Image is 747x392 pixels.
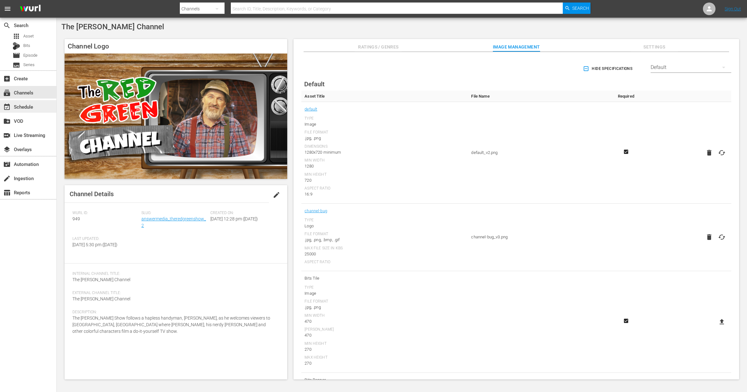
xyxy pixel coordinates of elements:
div: Min Height [305,172,465,177]
span: Automation [3,161,11,168]
span: Asset [23,33,34,39]
div: 270 [305,346,465,353]
a: channel-bug [305,207,327,215]
div: Default [651,59,731,76]
div: Max File Size In Kbs [305,246,465,251]
button: edit [269,187,284,202]
div: Logo [305,223,465,229]
span: The [PERSON_NAME] Channel [72,296,130,301]
div: File Format [305,299,465,304]
div: File Format [305,130,465,135]
div: Aspect Ratio [305,186,465,191]
span: Default [304,80,325,88]
span: Series [13,61,20,69]
div: 25000 [305,251,465,257]
div: .jpg, .png [305,135,465,141]
span: Last Updated: [72,236,138,241]
div: Image [305,121,465,128]
div: Aspect Ratio [305,260,465,265]
div: Type [305,285,465,290]
span: Description: [72,310,276,315]
span: menu [4,5,11,13]
span: Created On: [210,211,276,216]
div: Bits [13,42,20,50]
span: Schedule [3,103,11,111]
th: File Name [468,91,608,102]
span: Bits [23,43,30,49]
div: Max Height [305,355,465,360]
span: The [PERSON_NAME] Show follows a hapless handyman, [PERSON_NAME], as he welcomes viewers to [GEOG... [72,315,270,334]
div: Type [305,218,465,223]
span: Settings [631,43,678,51]
div: .jpg, .png [305,304,465,310]
span: Wurl ID: [72,211,138,216]
span: External Channel Title: [72,291,276,296]
svg: Required [622,149,630,155]
div: 470 [305,318,465,325]
a: default [305,105,317,113]
span: [DATE] 12:28 pm ([DATE]) [210,216,258,221]
span: edit [273,191,280,199]
div: 16:9 [305,191,465,197]
span: Episode [23,52,37,59]
span: The [PERSON_NAME] Channel [61,22,164,31]
span: Asset [13,32,20,40]
span: Hide Specifications [584,65,632,72]
span: [DATE] 5:30 pm ([DATE]) [72,242,117,247]
img: ans4CAIJ8jUAAAAAAAAAAAAAAAAAAAAAAAAgQb4GAAAAAAAAAAAAAAAAAAAAAAAAJMjXAAAAAAAAAAAAAAAAAAAAAAAAgAT5G... [15,2,45,16]
span: VOD [3,117,11,125]
th: Required [608,91,643,102]
div: 720 [305,177,465,184]
div: Type [305,116,465,121]
span: Internal Channel Title: [72,271,276,276]
td: default_v2.png [468,102,608,204]
span: Search [572,3,589,14]
span: Ingestion [3,175,11,182]
svg: Required [622,318,630,324]
span: Search [3,22,11,29]
div: Image [305,290,465,297]
div: 1280x720 minimum [305,149,465,156]
span: Slug: [141,211,207,216]
span: 949 [72,216,80,221]
span: Reports [3,189,11,196]
div: 270 [305,360,465,366]
h4: Channel Logo [65,39,287,54]
div: Min Width [305,158,465,163]
span: Create [3,75,11,82]
span: Channels [3,89,11,97]
div: Dimensions [305,144,465,149]
span: Overlays [3,146,11,153]
span: Live Streaming [3,132,11,139]
span: Ratings / Genres [355,43,402,51]
span: Channel Details [70,190,114,198]
div: 470 [305,332,465,338]
div: [PERSON_NAME] [305,327,465,332]
span: Bits Tile [305,274,465,282]
div: .jpg, .png, .bmp, .gif [305,237,465,243]
button: Hide Specifications [582,60,635,77]
span: Series [23,62,35,68]
div: Min Height [305,341,465,346]
button: Search [563,3,590,14]
span: Bits Banner [305,376,465,384]
a: answermedia_theredgreenshow_2 [141,216,206,228]
div: 1280 [305,163,465,169]
span: The [PERSON_NAME] Channel [72,277,130,282]
img: The Red Green Channel [65,54,287,179]
div: Min Width [305,313,465,318]
td: channel-bug_v3.png [468,204,608,271]
span: Image Management [493,43,540,51]
th: Asset Title [301,91,468,102]
div: File Format [305,232,465,237]
a: Sign Out [725,6,741,11]
span: Episode [13,52,20,59]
